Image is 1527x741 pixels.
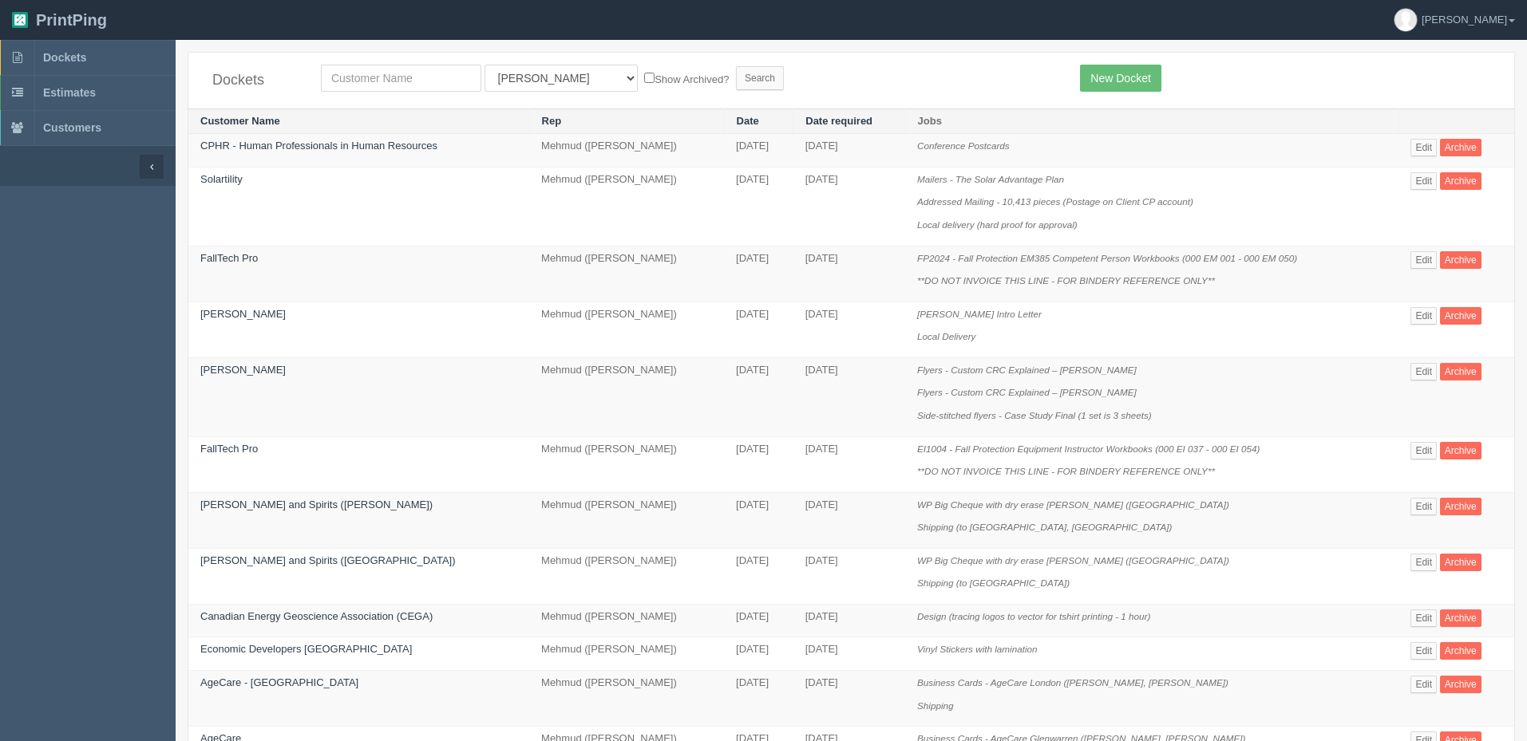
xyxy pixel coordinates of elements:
[212,73,297,89] h4: Dockets
[736,66,784,90] input: Search
[917,387,1137,397] i: Flyers - Custom CRC Explained – [PERSON_NAME]
[1440,609,1482,627] a: Archive
[529,134,724,168] td: Mehmud ([PERSON_NAME])
[1440,172,1482,190] a: Archive
[1440,676,1482,693] a: Archive
[917,140,1010,151] i: Conference Postcards
[644,69,729,88] label: Show Archived?
[1410,307,1437,325] a: Edit
[917,466,1215,476] i: **DO NOT INVOICE THIS LINE - FOR BINDERY REFERENCE ONLY**
[917,611,1150,621] i: Design (tracing logos to vector for tshirt printing - 1 hour)
[12,12,28,28] img: logo-3e63b451c926e2ac314895c53de4908e5d424f24456219fb08d385ab2e579770.png
[793,548,905,604] td: [DATE]
[724,492,793,548] td: [DATE]
[917,174,1064,184] i: Mailers - The Solar Advantage Plan
[529,167,724,246] td: Mehmud ([PERSON_NAME])
[793,246,905,302] td: [DATE]
[917,196,1193,207] i: Addressed Mailing - 10,413 pieces (Postage on Client CP account)
[917,443,1260,454] i: EI1004 - Fall Protection Equipment Instructor Workbooks (000 EI 037 - 000 EI 054)
[793,357,905,436] td: [DATE]
[644,73,655,83] input: Show Archived?
[200,499,433,510] a: [PERSON_NAME] and Spirits ([PERSON_NAME])
[917,644,1037,654] i: Vinyl Stickers with lamination
[529,637,724,671] td: Mehmud ([PERSON_NAME])
[1080,65,1161,92] a: New Docket
[1440,363,1482,380] a: Archive
[200,554,456,566] a: [PERSON_NAME] and Spirits ([GEOGRAPHIC_DATA])
[529,246,724,302] td: Mehmud ([PERSON_NAME])
[1440,251,1482,269] a: Archive
[793,637,905,671] td: [DATE]
[529,492,724,548] td: Mehmud ([PERSON_NAME])
[43,121,101,134] span: Customers
[529,436,724,492] td: Mehmud ([PERSON_NAME])
[724,246,793,302] td: [DATE]
[917,219,1078,230] i: Local delivery (hard proof for approval)
[917,331,975,341] i: Local Delivery
[43,51,86,64] span: Dockets
[1410,363,1437,380] a: Edit
[737,115,759,127] a: Date
[1440,554,1482,571] a: Archive
[200,643,412,655] a: Economic Developers [GEOGRAPHIC_DATA]
[917,275,1215,286] i: **DO NOT INVOICE THIS LINE - FOR BINDERY REFERENCE ONLY**
[200,610,433,622] a: Canadian Energy Geoscience Association (CEGA)
[1394,9,1417,31] img: avatar_default-7531ab5dedf162e01f1e0bb0964e6a185e93c5c22dfe317fb01d7f8cd2b1632c.jpg
[917,499,1229,510] i: WP Big Cheque with dry erase [PERSON_NAME] ([GEOGRAPHIC_DATA])
[200,140,437,152] a: CPHR - Human Professionals in Human Resources
[1440,307,1482,325] a: Archive
[1440,498,1482,515] a: Archive
[793,604,905,637] td: [DATE]
[917,365,1137,375] i: Flyers - Custom CRC Explained – [PERSON_NAME]
[724,637,793,671] td: [DATE]
[529,604,724,637] td: Mehmud ([PERSON_NAME])
[917,410,1152,420] i: Side-stitched flyers - Case Study Final (1 set is 3 sheets)
[917,700,954,711] i: Shipping
[1410,498,1437,515] a: Edit
[1410,172,1437,190] a: Edit
[905,108,1398,134] th: Jobs
[917,309,1042,319] i: [PERSON_NAME] Intro Letter
[1410,139,1437,156] a: Edit
[1410,609,1437,627] a: Edit
[529,671,724,727] td: Mehmud ([PERSON_NAME])
[917,522,1172,532] i: Shipping (to [GEOGRAPHIC_DATA], [GEOGRAPHIC_DATA])
[1440,442,1482,459] a: Archive
[321,65,481,92] input: Customer Name
[793,436,905,492] td: [DATE]
[724,604,793,637] td: [DATE]
[724,134,793,168] td: [DATE]
[1410,554,1437,571] a: Edit
[200,173,243,185] a: Solartility
[793,302,905,357] td: [DATE]
[1440,139,1482,156] a: Archive
[793,492,905,548] td: [DATE]
[529,548,724,604] td: Mehmud ([PERSON_NAME])
[200,308,286,320] a: [PERSON_NAME]
[724,357,793,436] td: [DATE]
[724,548,793,604] td: [DATE]
[724,167,793,246] td: [DATE]
[200,115,280,127] a: Customer Name
[1410,251,1437,269] a: Edit
[200,364,286,376] a: [PERSON_NAME]
[200,252,258,264] a: FallTech Pro
[724,436,793,492] td: [DATE]
[724,671,793,727] td: [DATE]
[805,115,872,127] a: Date required
[43,86,96,99] span: Estimates
[917,253,1297,263] i: FP2024 - Fall Protection EM385 Competent Person Workbooks (000 EM 001 - 000 EM 050)
[1440,642,1482,660] a: Archive
[917,677,1228,688] i: Business Cards - AgeCare London ([PERSON_NAME], [PERSON_NAME])
[1410,442,1437,459] a: Edit
[917,577,1070,588] i: Shipping (to [GEOGRAPHIC_DATA])
[793,167,905,246] td: [DATE]
[542,115,562,127] a: Rep
[793,134,905,168] td: [DATE]
[529,357,724,436] td: Mehmud ([PERSON_NAME])
[793,671,905,727] td: [DATE]
[724,302,793,357] td: [DATE]
[200,443,258,455] a: FallTech Pro
[1410,642,1437,660] a: Edit
[529,302,724,357] td: Mehmud ([PERSON_NAME])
